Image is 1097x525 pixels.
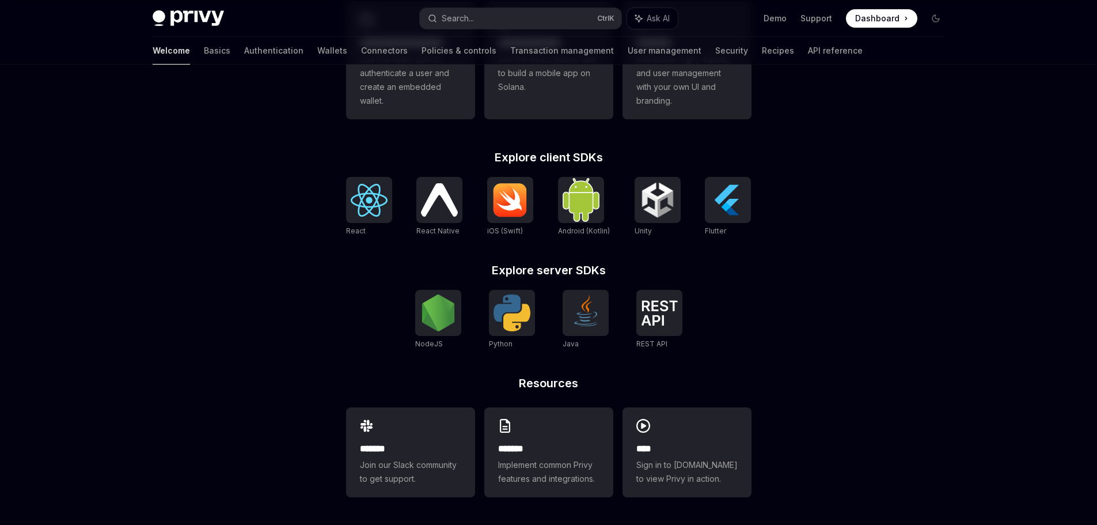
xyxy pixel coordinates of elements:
img: iOS (Swift) [492,183,529,217]
img: dark logo [153,10,224,27]
span: NodeJS [415,339,443,348]
a: **** **Join our Slack community to get support. [346,407,475,497]
a: Recipes [762,37,794,65]
span: React [346,226,366,235]
a: API reference [808,37,863,65]
a: **** **Implement common Privy features and integrations. [484,407,613,497]
img: React Native [421,183,458,216]
img: Unity [639,182,676,218]
a: Wallets [317,37,347,65]
a: Support [800,13,832,24]
img: Java [567,294,604,331]
img: React [351,184,388,217]
a: Dashboard [846,9,917,28]
a: Security [715,37,748,65]
span: Python [489,339,513,348]
span: REST API [636,339,667,348]
a: REST APIREST API [636,290,682,350]
img: REST API [641,300,678,326]
a: Connectors [361,37,408,65]
a: Android (Kotlin)Android (Kotlin) [558,177,610,237]
a: Demo [764,13,787,24]
a: FlutterFlutter [705,177,751,237]
a: ReactReact [346,177,392,237]
span: Ask AI [647,13,670,24]
span: Unity [635,226,652,235]
span: Ctrl K [597,14,614,23]
a: Authentication [244,37,303,65]
img: NodeJS [420,294,457,331]
span: Whitelabel login, wallets, and user management with your own UI and branding. [636,52,738,108]
span: Sign in to [DOMAIN_NAME] to view Privy in action. [636,458,738,486]
a: NodeJSNodeJS [415,290,461,350]
span: React Native [416,226,460,235]
span: Join our Slack community to get support. [360,458,461,486]
h2: Explore client SDKs [346,152,751,163]
h2: Resources [346,377,751,389]
a: Policies & controls [422,37,496,65]
a: JavaJava [563,290,609,350]
a: Transaction management [510,37,614,65]
h2: Explore server SDKs [346,265,751,276]
a: Basics [204,37,230,65]
span: Java [563,339,579,348]
button: Ask AI [627,8,678,29]
a: PythonPython [489,290,535,350]
span: Use the React SDK to authenticate a user and create an embedded wallet. [360,52,461,108]
a: User management [628,37,701,65]
div: Search... [442,12,474,25]
span: Implement common Privy features and integrations. [498,458,599,486]
img: Flutter [709,182,746,218]
span: Dashboard [855,13,899,24]
span: Use the React Native SDK to build a mobile app on Solana. [498,52,599,94]
a: React NativeReact Native [416,177,462,237]
img: Python [494,294,530,331]
button: Search...CtrlK [420,8,621,29]
a: ****Sign in to [DOMAIN_NAME] to view Privy in action. [622,407,751,497]
a: Welcome [153,37,190,65]
button: Toggle dark mode [927,9,945,28]
img: Android (Kotlin) [563,178,599,221]
span: Flutter [705,226,726,235]
a: iOS (Swift)iOS (Swift) [487,177,533,237]
a: UnityUnity [635,177,681,237]
span: iOS (Swift) [487,226,523,235]
span: Android (Kotlin) [558,226,610,235]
